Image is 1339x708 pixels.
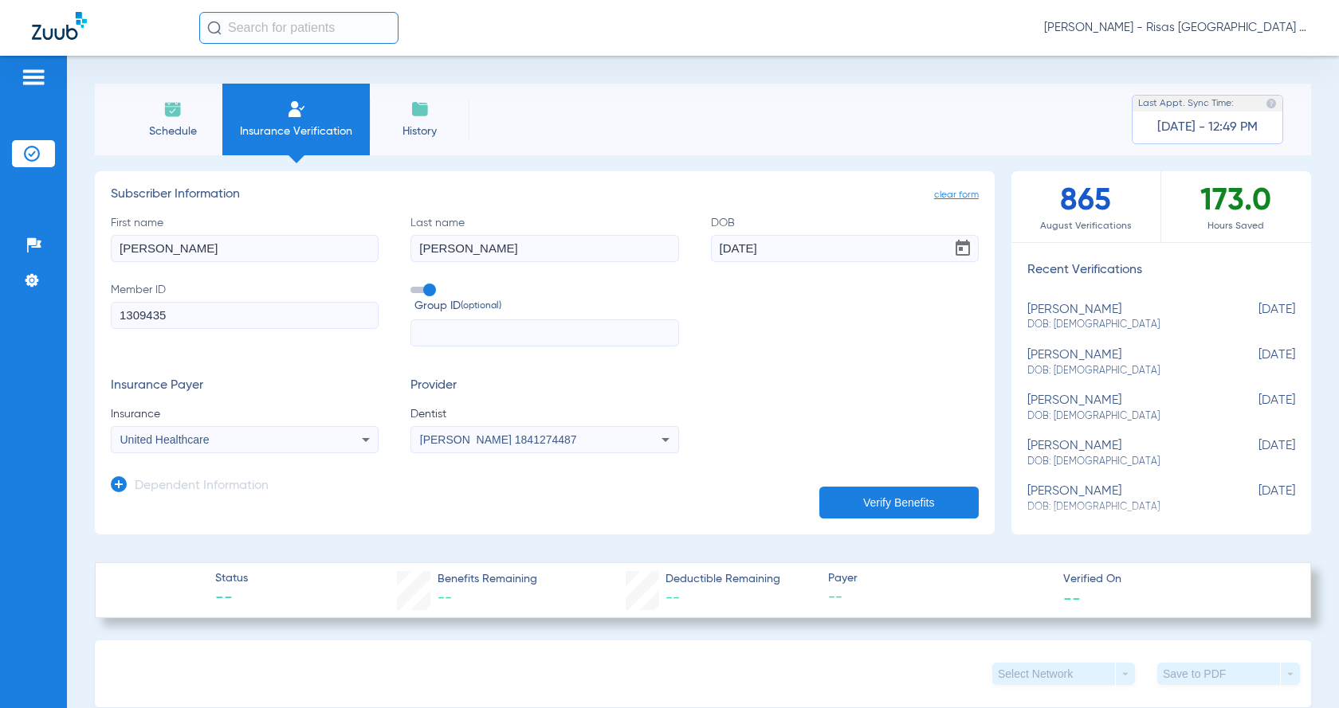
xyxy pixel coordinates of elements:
img: History [410,100,430,119]
img: Manual Insurance Verification [287,100,306,119]
span: -- [828,588,1050,608]
h3: Insurance Payer [111,378,379,394]
label: Last name [410,215,678,262]
span: United Healthcare [120,433,210,446]
span: -- [215,588,248,610]
img: hamburger-icon [21,68,46,87]
span: Deductible Remaining [666,571,780,588]
label: Member ID [111,282,379,347]
span: History [382,123,457,139]
div: [PERSON_NAME] [1027,348,1215,377]
span: Last Appt. Sync Time: [1138,96,1234,111]
button: Open calendar [947,233,979,264]
input: First name [111,235,379,262]
button: Verify Benefits [819,487,979,518]
span: Status [215,570,248,587]
span: Hours Saved [1161,218,1311,234]
div: [PERSON_NAME] [1027,484,1215,514]
span: [DATE] [1215,393,1295,423]
h3: Provider [410,378,678,394]
input: Search for patients [199,12,399,44]
span: [DATE] [1215,484,1295,514]
span: Verified On [1063,571,1285,588]
small: (optional) [461,298,501,315]
span: Payer [828,570,1050,587]
span: Insurance [111,406,379,422]
span: [DATE] - 12:49 PM [1157,119,1258,135]
img: Schedule [163,100,183,119]
label: DOB [711,215,979,262]
div: 865 [1011,171,1161,242]
span: Dentist [410,406,678,422]
span: -- [666,591,680,605]
span: August Verifications [1011,218,1160,234]
span: [PERSON_NAME] - Risas [GEOGRAPHIC_DATA] General [1044,20,1307,36]
input: Last name [410,235,678,262]
span: [DATE] [1215,303,1295,332]
span: DOB: [DEMOGRAPHIC_DATA] [1027,364,1215,378]
span: DOB: [DEMOGRAPHIC_DATA] [1027,455,1215,469]
span: DOB: [DEMOGRAPHIC_DATA] [1027,500,1215,514]
input: DOBOpen calendar [711,235,979,262]
span: Schedule [135,123,210,139]
label: First name [111,215,379,262]
h3: Dependent Information [135,479,269,495]
img: Search Icon [207,21,222,35]
span: Benefits Remaining [438,571,537,588]
span: Group ID [414,298,678,315]
h3: Recent Verifications [1011,263,1311,279]
span: [PERSON_NAME] 1841274487 [420,433,577,446]
img: last sync help info [1266,98,1277,109]
input: Member ID [111,302,379,329]
span: DOB: [DEMOGRAPHIC_DATA] [1027,409,1215,424]
img: Zuub Logo [32,12,87,40]
div: [PERSON_NAME] [1027,439,1215,468]
div: [PERSON_NAME] [1027,303,1215,332]
span: clear form [934,187,979,203]
span: Insurance Verification [234,123,358,139]
div: 173.0 [1161,171,1311,242]
div: [PERSON_NAME] [1027,393,1215,423]
span: -- [1063,589,1081,606]
span: -- [438,591,452,605]
iframe: Chat Widget [1259,632,1339,708]
span: [DATE] [1215,348,1295,377]
span: [DATE] [1215,439,1295,468]
h3: Subscriber Information [111,187,979,203]
span: DOB: [DEMOGRAPHIC_DATA] [1027,318,1215,332]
